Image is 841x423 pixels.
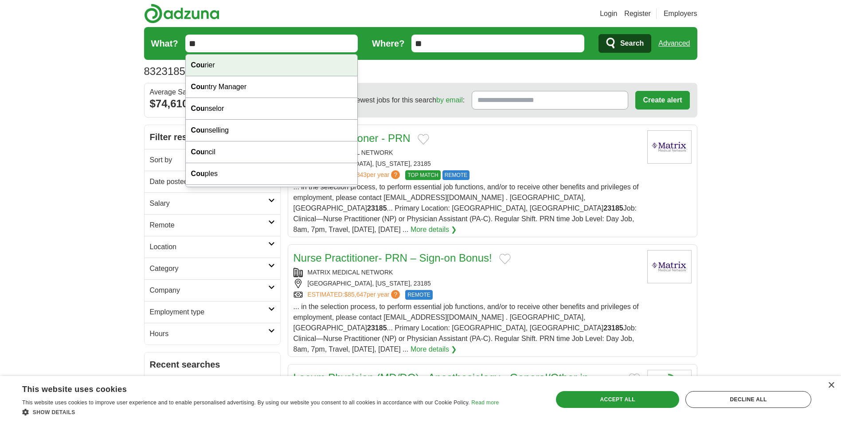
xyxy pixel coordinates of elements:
div: ples [186,163,358,185]
a: Date posted [145,171,280,192]
div: [GEOGRAPHIC_DATA], [US_STATE], 23185 [293,279,640,288]
a: Sort by [145,149,280,171]
h2: Filter results [145,125,280,149]
div: Bereavement nselor [186,185,358,207]
a: ESTIMATED:$85,647per year? [308,290,402,300]
h2: Sort by [150,155,268,165]
div: This website uses cookies [22,381,477,395]
strong: 23185 [367,324,387,332]
a: Employment type [145,301,280,323]
span: ... in the selection process, to perform essential job functions, and/or to receive other benefit... [293,183,639,233]
div: Decline all [685,391,811,408]
strong: Cou [191,126,205,134]
button: Search [598,34,651,53]
span: REMOTE [442,170,469,180]
div: Average Salary [150,89,275,96]
span: ... in the selection process, to perform essential job functions, and/or to receive other benefit... [293,303,639,353]
h2: Employment type [150,307,268,317]
a: Salary [145,192,280,214]
h2: Location [150,242,268,252]
img: Matrix Medical Network logo [647,250,692,283]
a: Remote [145,214,280,236]
span: TOP MATCH [405,170,440,180]
h2: Hours [150,329,268,339]
a: Advanced [658,35,690,52]
div: nselor [186,98,358,120]
a: Employers [664,8,697,19]
h2: Date posted [150,176,268,187]
h1: 23185 Jobs in [GEOGRAPHIC_DATA] [144,65,336,77]
div: rier [186,55,358,76]
img: Adzuna logo [144,4,219,23]
strong: 23185 [603,324,623,332]
a: Locum Physician (MD/DO) - Anesthesiology - General/Other in [GEOGRAPHIC_DATA], [GEOGRAPHIC_DATA] [293,372,589,399]
button: Create alert [635,91,689,110]
div: Accept all [556,391,679,408]
span: Receive the newest jobs for this search : [313,95,465,106]
span: ? [391,170,400,179]
div: [GEOGRAPHIC_DATA], [US_STATE], 23185 [293,159,640,168]
a: MATRIX MEDICAL NETWORK [308,269,393,276]
h2: Company [150,285,268,296]
div: $74,610 [150,96,275,112]
span: Search [620,35,644,52]
a: Nurse Practitioner- PRN – Sign-on Bonus! [293,252,492,264]
img: Company logo [647,370,692,403]
a: by email [436,96,463,104]
strong: Cou [191,83,205,90]
img: Matrix Medical Network logo [647,130,692,164]
a: Category [145,258,280,279]
strong: Cou [191,61,205,69]
label: Where? [372,37,404,50]
div: nselling [186,120,358,141]
strong: 23185 [603,204,623,212]
div: Close [828,382,834,389]
a: More details ❯ [411,344,457,355]
span: $85,647 [344,291,367,298]
button: Add to favorite jobs [629,373,640,384]
h2: Recent searches [150,358,275,371]
a: Location [145,236,280,258]
strong: 23185 [367,204,387,212]
a: Login [600,8,617,19]
h2: Remote [150,220,268,231]
span: This website uses cookies to improve user experience and to enable personalised advertising. By u... [22,399,470,406]
span: ? [391,290,400,299]
span: 83 [144,63,156,79]
strong: Cou [191,148,205,156]
h2: Category [150,263,268,274]
a: Company [145,279,280,301]
div: ncil [186,141,358,163]
div: ntry Manager [186,76,358,98]
button: Add to favorite jobs [418,134,429,145]
a: Hours [145,323,280,345]
span: Show details [33,409,75,415]
label: What? [151,37,178,50]
span: REMOTE [405,290,432,300]
button: Add to favorite jobs [499,254,511,264]
div: Show details [22,407,499,416]
a: Read more, opens a new window [471,399,499,406]
a: More details ❯ [411,224,457,235]
strong: Cou [191,105,205,112]
strong: Cou [191,170,205,177]
h2: Salary [150,198,268,209]
a: Register [624,8,651,19]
